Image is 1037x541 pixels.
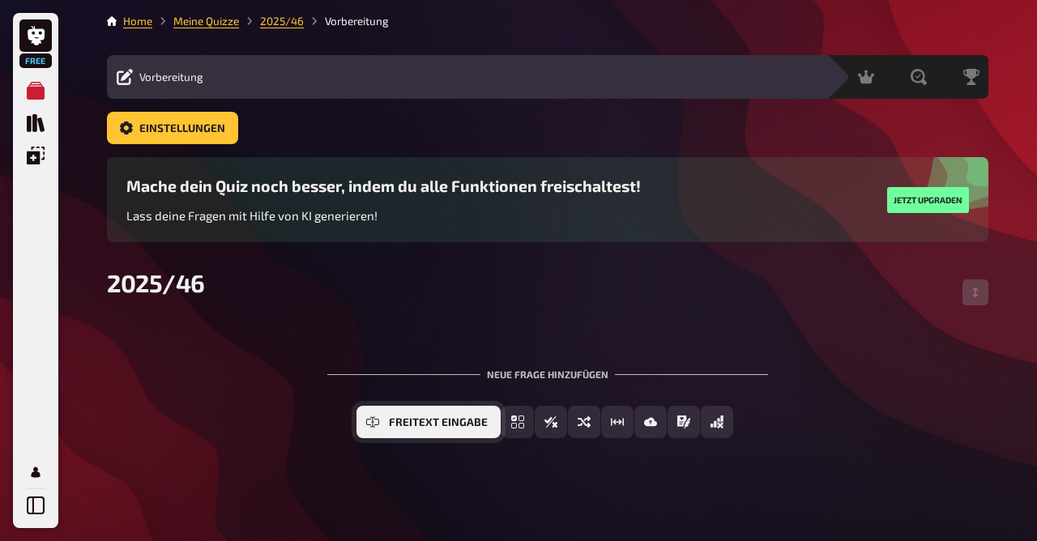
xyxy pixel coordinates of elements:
span: Vorbereitung [139,70,203,83]
a: Einblendungen [19,139,52,172]
h3: Mache dein Quiz noch besser, indem du alle Funktionen freischaltest! [126,177,641,195]
button: Schätzfrage [601,406,634,438]
button: Freitext Eingabe [356,406,501,438]
a: Mein Konto [19,456,52,488]
span: Lass deine Fragen mit Hilfe von KI generieren! [126,208,378,223]
a: Meine Quizze [19,75,52,107]
a: 2025/46 [260,15,304,28]
a: Home [123,15,152,28]
span: Freitext Eingabe [389,417,488,428]
li: 2025/46 [239,13,304,29]
button: Bild-Antwort [634,406,667,438]
span: Einstellungen [139,123,225,134]
li: Vorbereitung [304,13,389,29]
a: Meine Quizze [173,15,239,28]
button: Sortierfrage [568,406,600,438]
a: Quiz Sammlung [19,107,52,139]
button: Offline Frage [701,406,733,438]
li: Home [123,13,152,29]
span: Free [21,56,50,66]
button: Jetzt upgraden [887,187,969,213]
button: Prosa (Langtext) [668,406,700,438]
span: 2025/46 [107,268,205,297]
button: Reihenfolge anpassen [962,279,988,305]
a: Einstellungen [107,112,238,144]
li: Meine Quizze [152,13,239,29]
div: Neue Frage hinzufügen [327,343,768,393]
button: Wahr / Falsch [535,406,567,438]
button: Einfachauswahl [501,406,534,438]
